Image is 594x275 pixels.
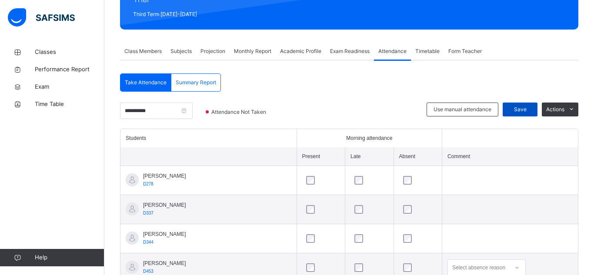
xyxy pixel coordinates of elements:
span: Projection [200,47,225,55]
span: Attendance Not Taken [210,108,269,116]
span: Classes [35,48,104,56]
span: [PERSON_NAME] [143,259,186,267]
span: D344 [143,240,154,245]
span: Exam Readiness [330,47,370,55]
span: Morning attendance [346,134,392,142]
span: Exam [35,83,104,91]
span: Monthly Report [234,47,271,55]
span: Save [509,106,531,113]
span: [PERSON_NAME] [143,230,186,238]
span: Help [35,253,104,262]
th: Students [120,129,297,147]
th: Absent [394,147,442,166]
span: Form Teacher [448,47,482,55]
span: Time Table [35,100,104,109]
th: Late [345,147,394,166]
span: Use manual attendance [434,106,491,113]
th: Present [297,147,345,166]
span: D278 [143,182,154,186]
span: Take Attendance [125,79,167,86]
span: Class Members [124,47,162,55]
img: safsims [8,8,75,27]
span: [PERSON_NAME] [143,172,186,180]
span: Performance Report [35,65,104,74]
span: Summary Report [176,79,216,86]
span: Subjects [170,47,192,55]
th: Comment [442,147,578,166]
span: Academic Profile [280,47,321,55]
span: [PERSON_NAME] [143,201,186,209]
span: D453 [143,269,154,274]
span: D337 [143,211,154,215]
span: Attendance [378,47,407,55]
span: Actions [546,106,564,113]
span: Timetable [415,47,440,55]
